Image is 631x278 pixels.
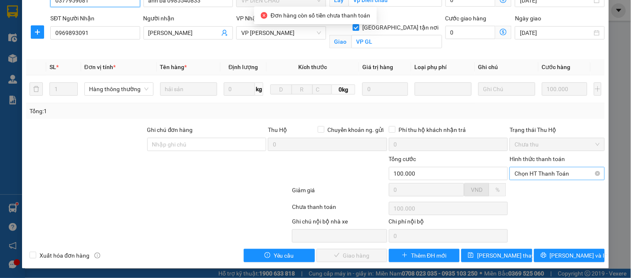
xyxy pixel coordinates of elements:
[30,82,43,96] button: delete
[244,249,314,262] button: exclamation-circleYêu cầu
[317,249,387,262] button: checkGiao hàng
[84,64,116,70] span: Đơn vị tính
[221,30,228,36] span: user-add
[265,252,270,259] span: exclamation-circle
[389,217,508,229] div: Chi phí nội bộ
[144,14,233,23] div: Người nhận
[515,138,599,151] span: Chưa thu
[268,127,287,133] span: Thu Hộ
[292,84,313,94] input: R
[30,107,244,116] div: Tổng: 1
[359,23,442,32] span: [GEOGRAPHIC_DATA] tận nơi
[332,84,356,94] span: 0kg
[261,12,267,19] span: close-circle
[595,171,600,176] span: close-circle
[160,82,217,96] input: VD: Bàn, Ghế
[291,202,388,217] div: Chưa thanh toán
[594,82,601,96] button: plus
[236,15,260,22] span: VP Nhận
[229,64,258,70] span: Định lượng
[49,64,56,70] span: SL
[541,252,547,259] span: printer
[31,29,44,35] span: plus
[299,64,327,70] span: Kích thước
[396,125,470,134] span: Phí thu hộ khách nhận trả
[160,64,187,70] span: Tên hàng
[495,186,500,193] span: %
[520,28,592,37] input: Ngày giao
[542,82,587,96] input: 0
[362,82,408,96] input: 0
[510,125,604,134] div: Trạng thái Thu Hộ
[291,186,388,200] div: Giảm giá
[329,35,351,48] span: Giao
[271,12,370,19] span: Đơn hàng còn số tiền chưa thanh toán
[515,15,541,22] label: Ngày giao
[477,251,544,260] span: [PERSON_NAME] thay đổi
[241,27,321,39] span: VP GIA LÂM
[411,251,446,260] span: Thêm ĐH mới
[468,252,474,259] span: save
[500,29,507,35] span: dollar-circle
[478,82,535,96] input: Ghi Chú
[411,59,475,75] th: Loại phụ phí
[510,156,565,162] label: Hình thức thanh toán
[255,82,263,96] span: kg
[324,125,387,134] span: Chuyển khoản ng. gửi
[37,7,97,34] strong: CHUYỂN PHÁT NHANH AN PHÚ QUÝ
[36,251,93,260] span: Xuất hóa đơn hàng
[550,251,608,260] span: [PERSON_NAME] và In
[50,14,140,23] div: SĐT Người Nhận
[475,59,539,75] th: Ghi chú
[542,64,571,70] span: Cước hàng
[104,45,154,54] span: GL1508253908
[312,84,332,94] input: C
[445,15,487,22] label: Cước giao hàng
[31,25,44,39] button: plus
[147,138,267,151] input: Ghi chú đơn hàng
[389,156,416,162] span: Tổng cước
[362,64,393,70] span: Giá trị hàng
[33,59,100,68] strong: PHIẾU GỬI HÀNG
[274,251,294,260] span: Yêu cầu
[534,249,605,262] button: printer[PERSON_NAME] và In
[5,25,28,66] img: logo
[461,249,532,262] button: save[PERSON_NAME] thay đổi
[402,252,408,259] span: plus
[270,84,292,94] input: D
[32,35,100,57] span: [GEOGRAPHIC_DATA], [GEOGRAPHIC_DATA] ↔ [GEOGRAPHIC_DATA]
[94,253,100,258] span: info-circle
[471,186,483,193] span: VND
[147,127,193,133] label: Ghi chú đơn hàng
[351,35,442,48] input: Giao tận nơi
[445,26,496,39] input: Cước giao hàng
[292,217,387,229] div: Ghi chú nội bộ nhà xe
[389,249,460,262] button: plusThêm ĐH mới
[515,167,599,180] span: Chọn HT Thanh Toán
[89,83,148,95] span: Hàng thông thường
